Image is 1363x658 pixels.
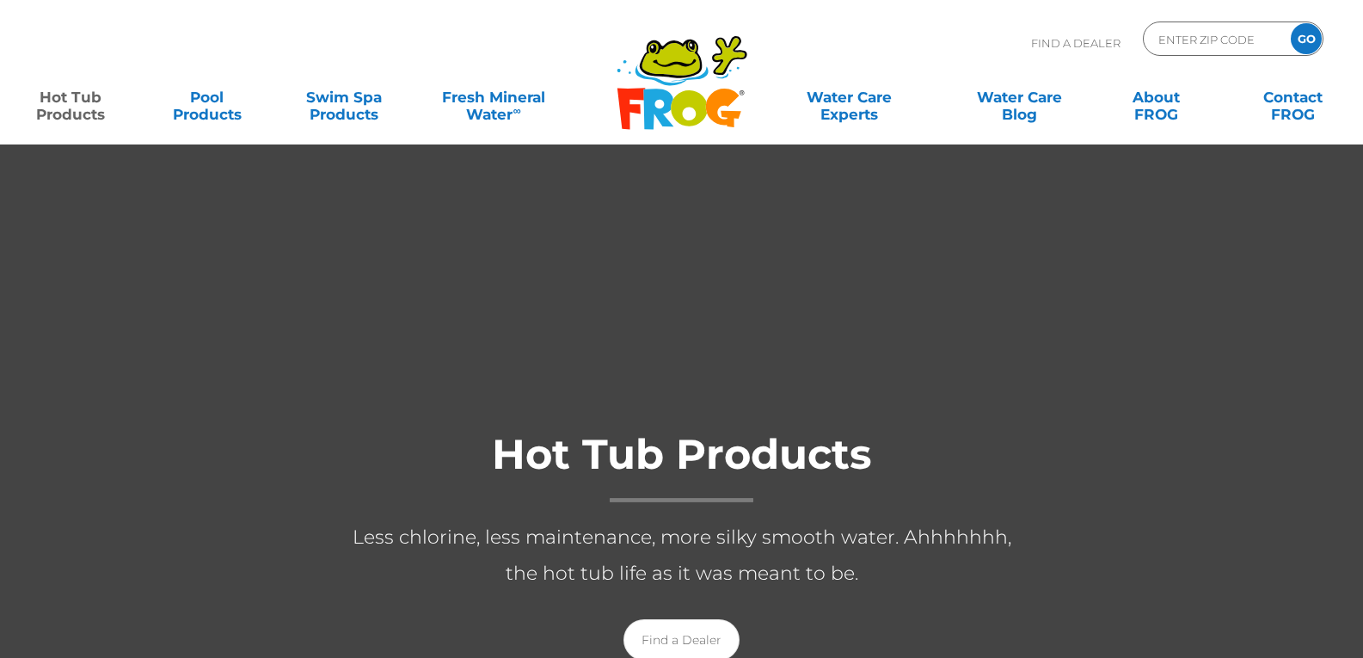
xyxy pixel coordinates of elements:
a: Fresh MineralWater∞ [427,80,561,114]
input: GO [1291,23,1322,54]
a: Swim SpaProducts [291,80,397,114]
a: Hot TubProducts [17,80,124,114]
sup: ∞ [513,104,520,117]
p: Less chlorine, less maintenance, more silky smooth water. Ahhhhhhh, the hot tub life as it was me... [338,520,1026,592]
a: AboutFROG [1102,80,1209,114]
h1: Hot Tub Products [338,432,1026,502]
p: Find A Dealer [1031,22,1120,65]
input: Zip Code Form [1157,27,1273,52]
a: PoolProducts [154,80,261,114]
a: Water CareExperts [763,80,936,114]
a: ContactFROG [1239,80,1346,114]
a: Water CareBlog [967,80,1073,114]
